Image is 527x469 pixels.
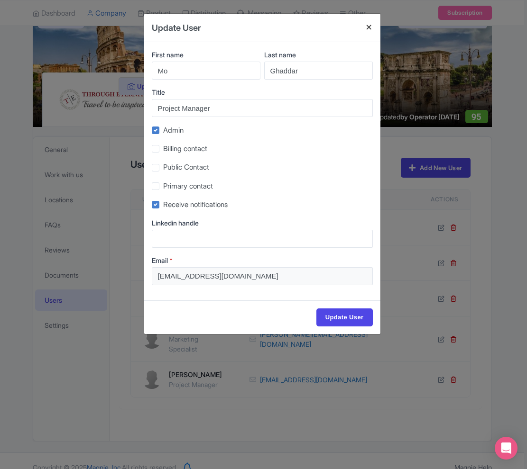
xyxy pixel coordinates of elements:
span: Billing contact [163,144,207,153]
input: Update User [316,308,373,326]
div: Open Intercom Messenger [495,437,518,460]
span: Title [152,88,165,96]
span: Linkedin handle [152,219,199,227]
span: Email [152,256,168,264]
h4: Update User [152,21,201,34]
span: First name [152,51,184,59]
button: Close [358,14,380,41]
span: Primary contact [163,181,213,190]
span: Receive notifications [163,200,228,209]
span: Public Contact [163,162,209,171]
span: Admin [163,126,184,135]
span: Last name [264,51,296,59]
